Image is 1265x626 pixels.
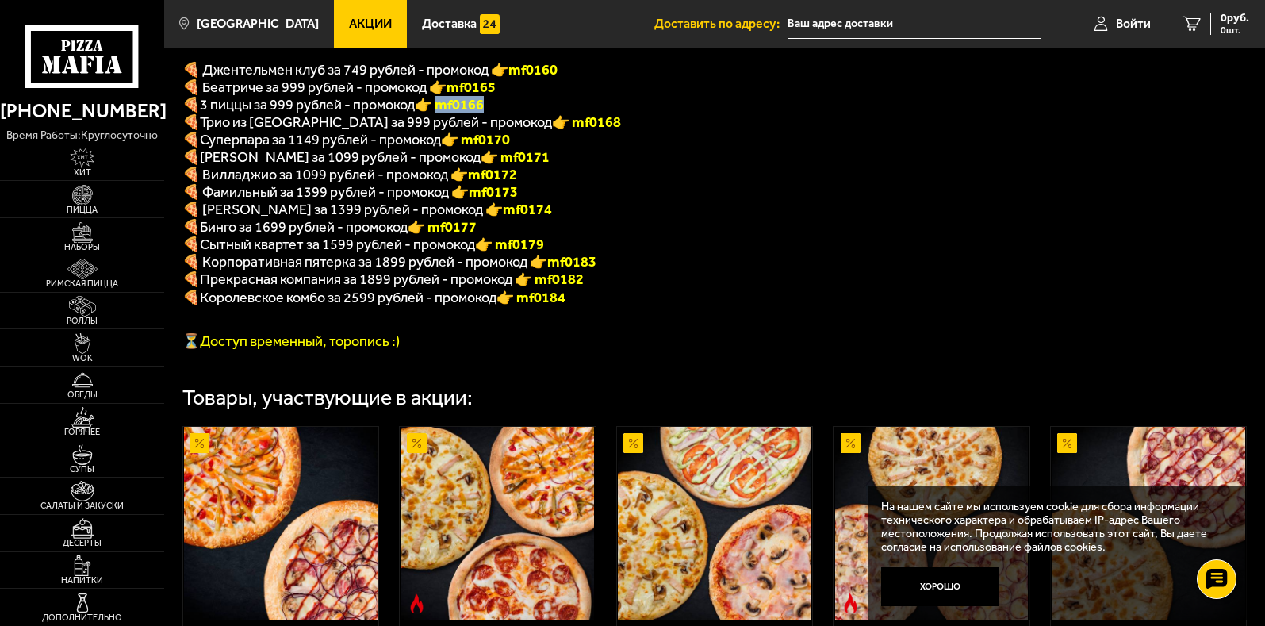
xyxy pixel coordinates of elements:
span: 3 пиццы за 999 рублей - промокод [200,96,415,113]
span: 🍕 [PERSON_NAME] за 1399 рублей - промокод 👉 [182,201,552,218]
span: Прекрасная компания за 1899 рублей - промокод [200,271,515,288]
font: 🍕 [182,289,200,306]
b: mf0172 [468,166,517,183]
b: 👉 mf0179 [475,236,544,253]
span: 🍕 Корпоративная пятерка за 1899 рублей - промокод 👉 [182,253,596,271]
span: Акции [349,17,392,30]
span: Войти [1116,17,1151,30]
img: 3 пиццы [618,427,811,620]
font: 👉 mf0182 [515,271,584,288]
span: 🍕 Джентельмен клуб за 749 рублей - промокод 👉 [182,61,558,79]
span: 🍕 Вилладжио за 1099 рублей - промокод 👉 [182,166,517,183]
p: На нашем сайте мы используем cookie для сбора информации технического характера и обрабатываем IP... [881,500,1225,555]
img: Беатриче [401,427,594,620]
b: mf0160 [508,61,558,79]
b: mf0183 [547,253,596,271]
b: mf0165 [447,79,496,96]
img: Острое блюдо [841,593,861,613]
b: 👉 mf0171 [481,148,550,166]
font: 🍕 [182,96,200,113]
span: Доставка [422,17,477,30]
font: 👉 mf0170 [441,131,510,148]
img: Акционный [841,433,861,453]
span: 🍕 Беатриче за 999 рублей - промокод 👉 [182,79,496,96]
span: 0 шт. [1221,25,1249,35]
a: АкционныйДжентельмен клуб [183,427,379,620]
span: Сытный квартет за 1599 рублей - промокод [200,236,475,253]
span: 0 руб. [1221,13,1249,24]
span: [GEOGRAPHIC_DATA] [197,17,319,30]
span: [PERSON_NAME] за 1099 рублей - промокод [200,148,481,166]
a: АкционныйОстрое блюдоБеатриче [400,427,596,620]
span: Доставить по адресу: [654,17,788,30]
img: Суперпара [1052,427,1244,620]
font: 👉 mf0184 [496,289,565,306]
font: 🍕 [182,113,200,131]
input: Ваш адрес доставки [788,10,1041,39]
a: АкционныйСуперпара [1051,427,1247,620]
b: mf0173 [469,183,518,201]
font: 🍕 [182,271,200,288]
span: Бинго за 1699 рублей - промокод [200,218,408,236]
font: 🍕 [182,131,200,148]
img: Акционный [407,433,427,453]
span: Суперпара за 1149 рублей - промокод [200,131,441,148]
img: Джентельмен клуб [184,427,377,620]
b: 👉 mf0177 [408,218,477,236]
font: 👉 mf0168 [552,113,621,131]
img: Акционный [623,433,643,453]
button: Хорошо [881,567,1000,607]
b: mf0174 [503,201,552,218]
span: ⏳Доступ временный, торопись :) [182,332,400,350]
b: 🍕 [182,218,200,236]
img: Акционный [190,433,209,453]
img: Острое блюдо [407,593,427,613]
img: Акционный [1057,433,1077,453]
font: 👉 mf0166 [415,96,484,113]
b: 🍕 [182,236,200,253]
b: 🍕 [182,148,200,166]
div: Товары, участвующие в акции: [182,387,473,409]
span: 🍕 Фамильный за 1399 рублей - промокод 👉 [182,183,518,201]
a: АкционныйОстрое блюдоТрио из Рио [834,427,1029,620]
img: Трио из Рио [835,427,1028,620]
span: Трио из [GEOGRAPHIC_DATA] за 999 рублей - промокод [200,113,552,131]
span: Королевское комбо за 2599 рублей - промокод [200,289,496,306]
img: 15daf4d41897b9f0e9f617042186c801.svg [480,14,500,34]
a: Акционный3 пиццы [617,427,813,620]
